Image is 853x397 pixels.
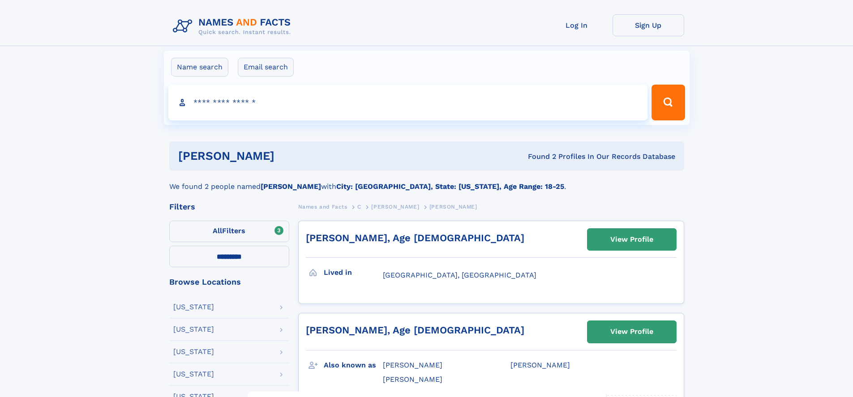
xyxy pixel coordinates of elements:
h3: Also known as [324,358,383,373]
h1: [PERSON_NAME] [178,150,401,162]
a: Log In [541,14,613,36]
a: [PERSON_NAME], Age [DEMOGRAPHIC_DATA] [306,232,524,243]
a: [PERSON_NAME] [371,201,419,212]
span: [GEOGRAPHIC_DATA], [GEOGRAPHIC_DATA] [383,271,536,279]
span: All [213,226,222,235]
a: View Profile [587,229,676,250]
div: [US_STATE] [173,303,214,311]
b: City: [GEOGRAPHIC_DATA], State: [US_STATE], Age Range: 18-25 [336,182,564,191]
div: Browse Locations [169,278,289,286]
div: [US_STATE] [173,348,214,355]
div: Filters [169,203,289,211]
a: C [357,201,361,212]
span: [PERSON_NAME] [383,361,442,369]
div: [US_STATE] [173,326,214,333]
span: [PERSON_NAME] [429,204,477,210]
input: search input [168,85,648,120]
span: [PERSON_NAME] [371,204,419,210]
a: Sign Up [613,14,684,36]
label: Email search [238,58,294,77]
a: Names and Facts [298,201,347,212]
button: Search Button [652,85,685,120]
b: [PERSON_NAME] [261,182,321,191]
span: [PERSON_NAME] [383,375,442,384]
div: Found 2 Profiles In Our Records Database [401,152,675,162]
label: Name search [171,58,228,77]
h3: Lived in [324,265,383,280]
img: Logo Names and Facts [169,14,298,38]
div: View Profile [610,321,653,342]
label: Filters [169,221,289,242]
span: C [357,204,361,210]
a: [PERSON_NAME], Age [DEMOGRAPHIC_DATA] [306,324,524,336]
span: [PERSON_NAME] [510,361,570,369]
div: [US_STATE] [173,371,214,378]
div: View Profile [610,229,653,250]
a: View Profile [587,321,676,342]
div: We found 2 people named with . [169,171,684,192]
